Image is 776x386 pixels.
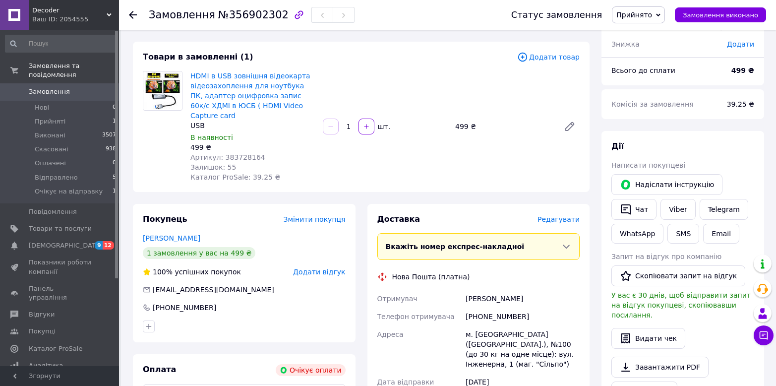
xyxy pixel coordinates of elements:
button: Замовлення виконано [675,7,766,22]
span: Вкажіть номер експрес-накладної [386,243,525,251]
span: Оплачені [35,159,66,168]
span: Адреса [377,330,404,338]
div: 1 замовлення у вас на 499 ₴ [143,247,255,259]
span: Відгуки [29,310,55,319]
span: 1 [113,117,116,126]
span: Доставка [611,22,646,30]
span: Покупці [29,327,56,336]
div: [PHONE_NUMBER] [464,308,582,325]
span: Змінити покупця [284,215,346,223]
span: Повідомлення [29,207,77,216]
span: Каталог ProSale: 39.25 ₴ [190,173,280,181]
span: Запит на відгук про компанію [611,253,721,260]
span: №356902302 [218,9,289,21]
span: Прийнято [616,11,652,19]
a: [PERSON_NAME] [143,234,200,242]
span: Очікує на відправку [35,187,103,196]
span: Додати відгук [293,268,345,276]
span: Комісія за замовлення [611,100,694,108]
div: успішних покупок [143,267,241,277]
b: 499 ₴ [731,66,754,74]
button: Email [703,224,739,244]
span: [EMAIL_ADDRESS][DOMAIN_NAME] [153,286,274,294]
span: Товари в замовленні (1) [143,52,253,62]
span: Залишок: 55 [190,163,236,171]
span: Додати [727,40,754,48]
div: Нова Пошта (платна) [390,272,473,282]
a: Редагувати [560,117,580,136]
div: 499 ₴ [190,142,315,152]
span: Decoder [32,6,107,15]
span: Замовлення [149,9,215,21]
button: SMS [667,224,699,244]
span: 3507 [102,131,116,140]
span: Замовлення [29,87,70,96]
span: Нові [35,103,49,112]
span: Замовлення та повідомлення [29,62,119,79]
div: Ваш ID: 2054555 [32,15,119,24]
span: Знижка [611,40,640,48]
span: Каталог ProSale [29,344,82,353]
div: 499 ₴ [451,120,556,133]
span: 12 [103,241,114,250]
div: Очікує оплати [276,364,346,376]
span: Оплата [143,365,176,374]
span: Скасовані [35,145,68,154]
span: Телефон отримувача [377,313,455,321]
img: HDMI в USB зовнішня відеокарта відеозахоплення для ноутбука ПК, адаптер оцифровка запис 60к/с ХДМ... [143,71,182,110]
span: Показники роботи компанії [29,258,92,276]
span: Всього до сплати [611,66,675,74]
div: [PERSON_NAME] [464,290,582,308]
span: 100% [153,268,173,276]
span: Написати покупцеві [611,161,685,169]
span: 5 [113,173,116,182]
button: Скопіювати запит на відгук [611,265,745,286]
span: Відправлено [35,173,78,182]
div: [PHONE_NUMBER] [152,303,217,313]
input: Пошук [5,35,117,53]
a: Viber [660,199,695,220]
a: HDMI в USB зовнішня відеокарта відеозахоплення для ноутбука ПК, адаптер оцифровка запис 60к/с ХДМ... [190,72,310,120]
div: Статус замовлення [511,10,602,20]
span: 9 [95,241,103,250]
span: В наявності [190,133,233,141]
a: Завантажити PDF [611,357,709,378]
span: Замовлення виконано [683,11,758,19]
span: Редагувати [537,215,580,223]
span: Артикул: 383728164 [190,153,265,161]
span: У вас є 30 днів, щоб відправити запит на відгук покупцеві, скопіювавши посилання. [611,291,751,319]
div: м. [GEOGRAPHIC_DATA] ([GEOGRAPHIC_DATA].), №100 (до 30 кг на одне місце): вул. Інженерна, 1 (маг.... [464,325,582,373]
span: Отримувач [377,295,418,303]
button: Чат [611,199,657,220]
span: 1 [113,187,116,196]
button: Надіслати інструкцію [611,174,722,195]
span: 39.25 ₴ [727,100,754,108]
span: 938 [106,145,116,154]
span: Доставка [377,214,420,224]
a: WhatsApp [611,224,663,244]
span: Товари та послуги [29,224,92,233]
span: Дії [611,141,624,151]
button: Видати чек [611,328,685,349]
div: шт. [375,122,391,131]
span: Прийняті [35,117,65,126]
span: Виконані [35,131,65,140]
span: [DEMOGRAPHIC_DATA] [29,241,102,250]
span: Аналітика [29,361,63,370]
span: 0 [113,159,116,168]
div: USB [190,121,315,130]
button: Чат з покупцем [754,325,774,345]
span: Панель управління [29,284,92,302]
span: 0 [113,103,116,112]
span: Дата відправки [377,378,434,386]
span: Додати товар [517,52,580,63]
a: Telegram [700,199,748,220]
div: Повернутися назад [129,10,137,20]
span: Покупець [143,214,187,224]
